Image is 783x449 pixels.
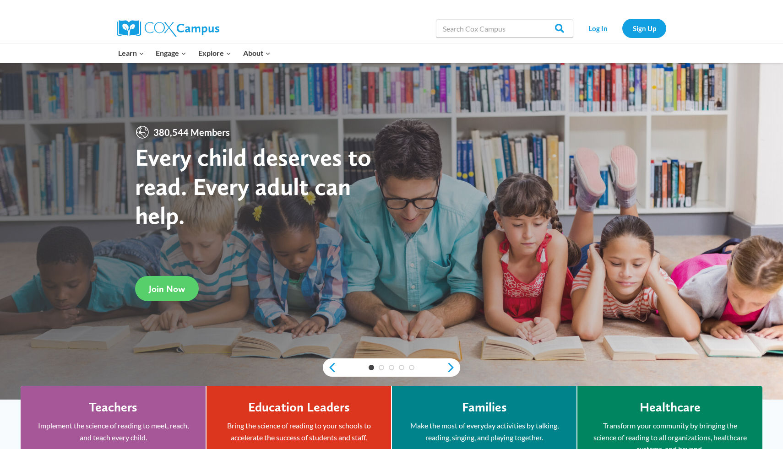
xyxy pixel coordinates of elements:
[117,20,219,37] img: Cox Campus
[135,142,371,230] strong: Every child deserves to read. Every adult can help.
[622,19,666,38] a: Sign Up
[220,420,377,443] p: Bring the science of reading to your schools to accelerate the success of students and staff.
[118,47,144,59] span: Learn
[578,19,666,38] nav: Secondary Navigation
[34,420,192,443] p: Implement the science of reading to meet, reach, and teach every child.
[379,365,384,370] a: 2
[369,365,374,370] a: 1
[156,47,186,59] span: Engage
[323,362,337,373] a: previous
[248,400,350,415] h4: Education Leaders
[389,365,394,370] a: 3
[578,19,618,38] a: Log In
[149,283,185,294] span: Join Now
[243,47,271,59] span: About
[406,420,563,443] p: Make the most of everyday activities by talking, reading, singing, and playing together.
[409,365,414,370] a: 5
[89,400,137,415] h4: Teachers
[323,358,460,377] div: content slider buttons
[150,125,234,140] span: 380,544 Members
[112,43,276,63] nav: Primary Navigation
[198,47,231,59] span: Explore
[399,365,404,370] a: 4
[135,276,199,301] a: Join Now
[446,362,460,373] a: next
[462,400,507,415] h4: Families
[640,400,701,415] h4: Healthcare
[436,19,573,38] input: Search Cox Campus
